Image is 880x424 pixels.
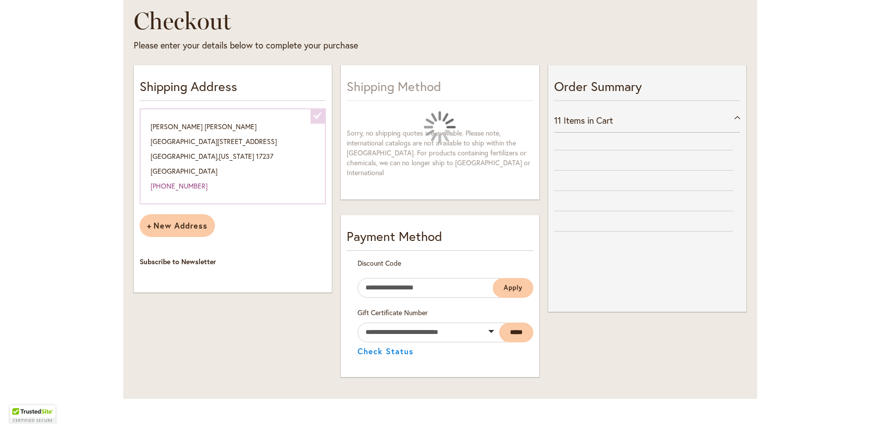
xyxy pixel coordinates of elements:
[151,181,207,190] a: [PHONE_NUMBER]
[140,257,216,266] span: Subscribe to Newsletter
[424,111,456,143] img: Loading...
[564,114,613,126] span: Items in Cart
[347,227,533,251] div: Payment Method
[504,283,522,292] span: Apply
[554,77,740,101] p: Order Summary
[7,389,35,417] iframe: Launch Accessibility Center
[134,6,569,36] h1: Checkout
[147,220,208,231] span: New Address
[140,214,215,237] button: New Address
[554,114,561,126] span: 11
[140,77,326,101] p: Shipping Address
[219,151,254,161] span: [US_STATE]
[493,278,533,298] button: Apply
[358,308,428,317] span: Gift Certificate Number
[358,347,414,355] button: Check Status
[134,39,569,52] div: Please enter your details below to complete your purchase
[140,108,326,204] div: [PERSON_NAME] [PERSON_NAME] [GEOGRAPHIC_DATA][STREET_ADDRESS] [GEOGRAPHIC_DATA] , 17237 [GEOGRAPH...
[358,258,401,268] span: Discount Code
